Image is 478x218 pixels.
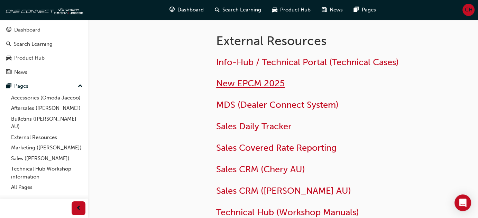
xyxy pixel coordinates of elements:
h1: External Resources [216,33,425,49]
a: Technical Hub (Workshop Manuals) [216,207,359,218]
a: Sales CRM (Chery AU) [216,164,305,175]
a: Marketing ([PERSON_NAME]) [8,142,85,153]
span: pages-icon [354,6,359,14]
a: Product Hub [3,52,85,64]
a: News [3,66,85,79]
a: Accessories (Omoda Jaecoo) [8,93,85,103]
div: News [14,68,27,76]
a: Bulletins ([PERSON_NAME] - AU) [8,114,85,132]
button: DashboardSearch LearningProduct HubNews [3,22,85,80]
a: Sales CRM ([PERSON_NAME] AU) [216,185,351,196]
a: Aftersales ([PERSON_NAME]) [8,103,85,114]
span: up-icon [78,82,83,91]
a: Sales Covered Rate Reporting [216,142,337,153]
a: car-iconProduct Hub [267,3,316,17]
div: Search Learning [14,40,53,48]
button: CH [462,4,475,16]
span: news-icon [322,6,327,14]
div: Open Intercom Messenger [454,194,471,211]
div: Product Hub [14,54,45,62]
span: news-icon [6,69,11,76]
a: news-iconNews [316,3,348,17]
span: guage-icon [6,27,11,33]
a: Search Learning [3,38,85,51]
a: MDS (Dealer Connect System) [216,99,339,110]
a: search-iconSearch Learning [209,3,267,17]
span: News [330,6,343,14]
a: Technical Hub Workshop information [8,164,85,182]
span: Dashboard [177,6,204,14]
span: search-icon [215,6,220,14]
a: Dashboard [3,24,85,36]
a: pages-iconPages [348,3,382,17]
img: oneconnect [3,3,83,17]
span: Pages [362,6,376,14]
a: Info-Hub / Technical Portal (Technical Cases) [216,57,399,68]
div: Dashboard [14,26,40,34]
a: External Resources [8,132,85,143]
a: All Pages [8,182,85,193]
span: Product Hub [280,6,311,14]
div: Pages [14,82,28,90]
a: Sales ([PERSON_NAME]) [8,153,85,164]
span: CH [465,6,472,14]
a: guage-iconDashboard [164,3,209,17]
span: guage-icon [169,6,175,14]
span: pages-icon [6,83,11,89]
span: Search Learning [222,6,261,14]
button: Pages [3,80,85,93]
a: New EPCM 2025 [216,78,285,89]
span: car-icon [6,55,11,61]
span: car-icon [272,6,277,14]
span: prev-icon [76,204,81,213]
span: search-icon [6,41,11,47]
a: Sales Daily Tracker [216,121,292,132]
